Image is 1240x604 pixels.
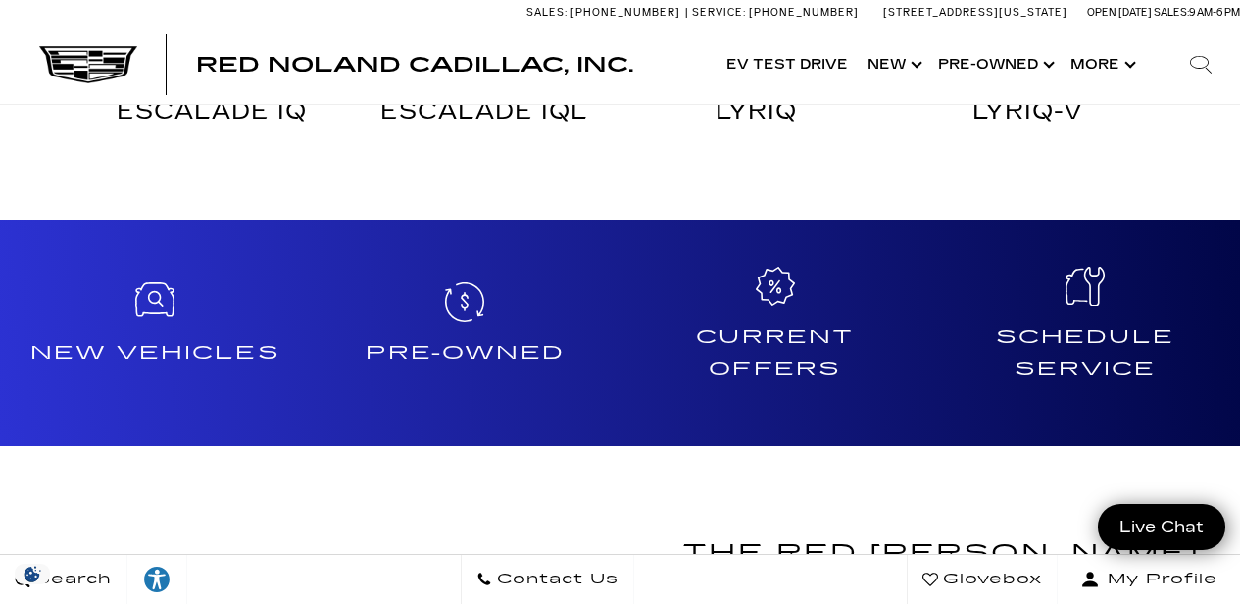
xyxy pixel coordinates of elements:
span: Red Noland Cadillac, Inc. [196,53,633,76]
a: Contact Us [461,555,634,604]
div: Search [1162,25,1240,104]
span: Sales: [1154,6,1189,19]
span: My Profile [1100,566,1217,593]
button: Open user profile menu [1058,555,1240,604]
div: LYRIQ [635,103,878,128]
a: Red Noland Cadillac, Inc. [196,55,633,75]
a: Service: [PHONE_NUMBER] [685,7,864,18]
a: Glovebox [907,555,1058,604]
span: Search [30,566,112,593]
span: 9 AM-6 PM [1189,6,1240,19]
h4: Schedule Service [938,322,1232,383]
a: Pre-Owned [928,25,1061,104]
a: Sales: [PHONE_NUMBER] [526,7,685,18]
h4: New Vehicles [8,337,302,369]
h4: Pre-Owned [318,337,612,369]
span: Contact Us [492,566,619,593]
img: Opt-Out Icon [10,564,55,584]
div: ESCALADE IQL [363,103,606,128]
div: ESCALADE IQ [91,103,334,128]
span: Sales: [526,6,568,19]
span: [PHONE_NUMBER] [749,6,859,19]
span: Open [DATE] [1087,6,1152,19]
span: Glovebox [938,566,1042,593]
a: Schedule Service [930,220,1240,446]
section: Click to Open Cookie Consent Modal [10,564,55,584]
span: [PHONE_NUMBER] [570,6,680,19]
a: EV Test Drive [717,25,858,104]
a: New [858,25,928,104]
div: LYRIQ-V [907,103,1150,128]
div: Explore your accessibility options [127,565,186,594]
a: Pre-Owned [310,235,620,431]
a: Explore your accessibility options [127,555,187,604]
span: Live Chat [1110,516,1214,538]
span: Service: [692,6,746,19]
a: [STREET_ADDRESS][US_STATE] [883,6,1067,19]
img: Cadillac Dark Logo with Cadillac White Text [39,46,137,83]
h4: Current Offers [628,322,922,383]
button: More [1061,25,1142,104]
a: Live Chat [1098,504,1225,550]
a: Current Offers [620,220,930,446]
